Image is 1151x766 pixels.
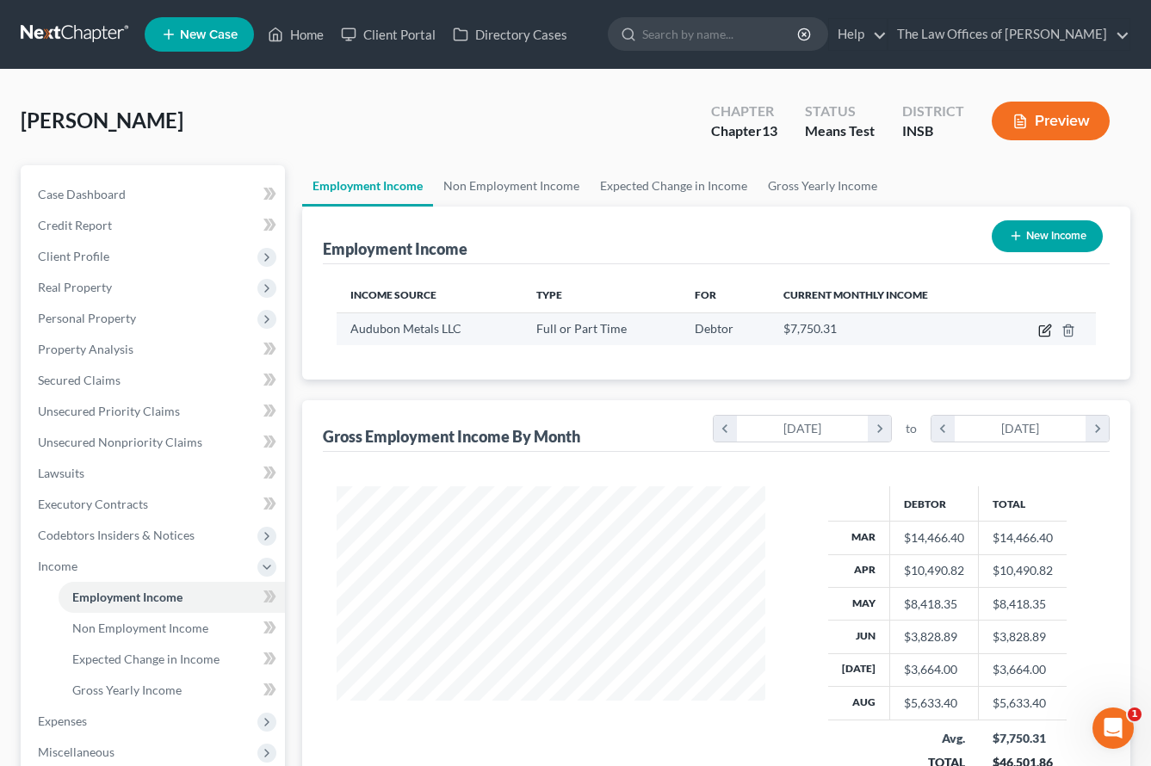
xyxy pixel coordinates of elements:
a: Client Portal [332,19,444,50]
span: Property Analysis [38,342,133,356]
a: Credit Report [24,210,285,241]
div: INSB [902,121,964,141]
div: $8,418.35 [904,596,964,613]
span: Debtor [695,321,733,336]
a: Home [259,19,332,50]
span: Secured Claims [38,373,121,387]
span: Employment Income [72,590,183,604]
a: Non Employment Income [59,613,285,644]
span: 13 [762,122,777,139]
span: [PERSON_NAME] [21,108,183,133]
button: Preview [992,102,1110,140]
div: Chapter [711,121,777,141]
span: Miscellaneous [38,744,114,759]
span: Full or Part Time [536,321,627,336]
span: New Case [180,28,238,41]
span: Expected Change in Income [72,652,220,666]
span: Lawsuits [38,466,84,480]
div: Chapter [711,102,777,121]
iframe: Intercom live chat [1092,707,1134,749]
td: $3,828.89 [979,621,1067,653]
div: $3,664.00 [904,661,964,678]
span: Expenses [38,713,87,728]
a: Executory Contracts [24,489,285,520]
span: Income [38,559,77,573]
span: Executory Contracts [38,497,148,511]
td: $10,490.82 [979,554,1067,587]
span: Unsecured Priority Claims [38,404,180,418]
span: Real Property [38,280,112,294]
a: Lawsuits [24,458,285,489]
th: Aug [828,687,890,720]
span: 1 [1128,707,1142,721]
i: chevron_left [931,416,955,442]
div: $5,633.40 [904,695,964,712]
a: Expected Change in Income [590,165,758,207]
div: [DATE] [737,416,869,442]
th: [DATE] [828,653,890,686]
i: chevron_right [1086,416,1109,442]
span: For [695,288,716,301]
div: District [902,102,964,121]
span: $7,750.31 [783,321,837,336]
div: [DATE] [955,416,1086,442]
span: Audubon Metals LLC [350,321,461,336]
a: Case Dashboard [24,179,285,210]
i: chevron_left [714,416,737,442]
a: Unsecured Nonpriority Claims [24,427,285,458]
a: Gross Yearly Income [758,165,888,207]
td: $14,466.40 [979,522,1067,554]
span: Client Profile [38,249,109,263]
a: The Law Offices of [PERSON_NAME] [888,19,1129,50]
a: Non Employment Income [433,165,590,207]
span: Credit Report [38,218,112,232]
a: Property Analysis [24,334,285,365]
div: Avg. [904,730,965,747]
input: Search by name... [642,18,800,50]
th: Total [979,486,1067,521]
th: Jun [828,621,890,653]
div: $3,828.89 [904,628,964,646]
a: Secured Claims [24,365,285,396]
a: Employment Income [302,165,433,207]
a: Help [829,19,887,50]
div: $14,466.40 [904,529,964,547]
i: chevron_right [868,416,891,442]
th: Debtor [890,486,979,521]
th: Apr [828,554,890,587]
div: Employment Income [323,238,467,259]
td: $3,664.00 [979,653,1067,686]
td: $5,633.40 [979,687,1067,720]
div: Status [805,102,875,121]
div: $10,490.82 [904,562,964,579]
span: Gross Yearly Income [72,683,182,697]
button: New Income [992,220,1103,252]
span: Income Source [350,288,436,301]
span: Codebtors Insiders & Notices [38,528,195,542]
span: Case Dashboard [38,187,126,201]
a: Directory Cases [444,19,576,50]
div: Gross Employment Income By Month [323,426,580,447]
span: Personal Property [38,311,136,325]
a: Expected Change in Income [59,644,285,675]
a: Unsecured Priority Claims [24,396,285,427]
span: Type [536,288,562,301]
th: May [828,587,890,620]
a: Gross Yearly Income [59,675,285,706]
a: Employment Income [59,582,285,613]
th: Mar [828,522,890,554]
span: Non Employment Income [72,621,208,635]
div: $7,750.31 [993,730,1054,747]
span: to [906,420,917,437]
span: Current Monthly Income [783,288,928,301]
td: $8,418.35 [979,587,1067,620]
span: Unsecured Nonpriority Claims [38,435,202,449]
div: Means Test [805,121,875,141]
